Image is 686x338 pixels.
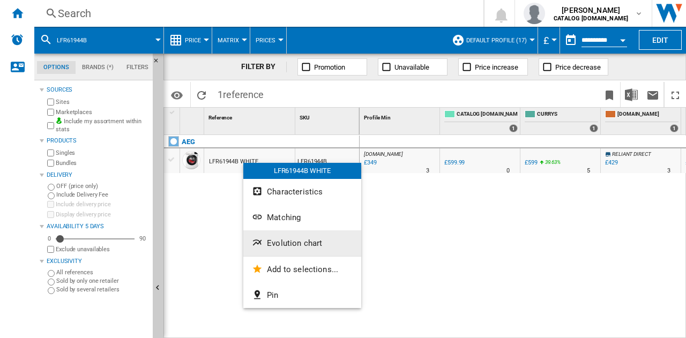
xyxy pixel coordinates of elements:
[243,179,361,205] button: Characteristics
[267,187,323,197] span: Characteristics
[267,265,338,274] span: Add to selections...
[243,230,361,256] button: Evolution chart
[267,213,301,222] span: Matching
[267,290,278,300] span: Pin
[243,205,361,230] button: Matching
[243,257,361,282] button: Add to selections...
[243,282,361,308] button: Pin...
[243,163,361,179] div: LFR61944B WHITE
[267,238,322,248] span: Evolution chart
